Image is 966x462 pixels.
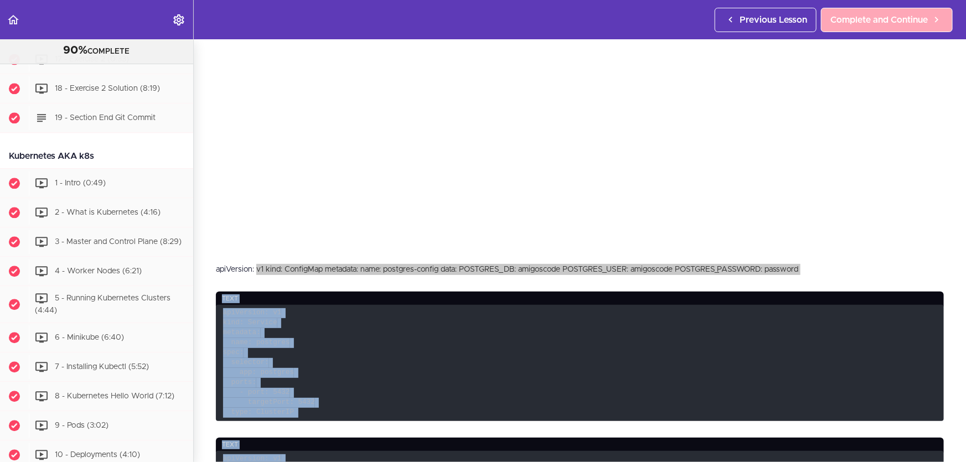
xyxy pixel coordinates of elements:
div: apiVersion: v1 kind: ConfigMap metadata: name: postgres-config data: POSTGRES_DB: amigoscode POST... [216,264,944,275]
span: Previous Lesson [740,13,807,27]
div: COMPLETE [14,44,179,58]
div: text [216,438,944,453]
a: Previous Lesson [715,8,817,32]
span: 3 - Master and Control Plane (8:29) [55,238,182,246]
code: apiVersion: v1 kind: Service metadata: name: postgres spec: selector: app: postgres ports: - port... [216,305,944,421]
span: Complete and Continue [830,13,928,27]
svg: Back to course curriculum [7,13,20,27]
span: 7 - Installing Kubectl (5:52) [55,363,149,371]
svg: Settings Menu [172,13,185,27]
span: 2 - What is Kubernetes (4:16) [55,209,161,216]
span: 10 - Deployments (4:10) [55,451,140,459]
span: 90% [64,45,88,56]
span: 1 - Intro (0:49) [55,179,106,187]
span: 19 - Section End Git Commit [55,114,156,122]
span: 9 - Pods (3:02) [55,422,109,429]
span: 5 - Running Kubernetes Clusters (4:44) [35,294,171,315]
span: 6 - Minikube (6:40) [55,334,124,341]
span: 4 - Worker Nodes (6:21) [55,267,142,275]
a: Complete and Continue [821,8,953,32]
span: 18 - Exercise 2 Solution (8:19) [55,85,160,92]
div: text [216,292,944,307]
span: 8 - Kubernetes Hello World (7:12) [55,392,174,400]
